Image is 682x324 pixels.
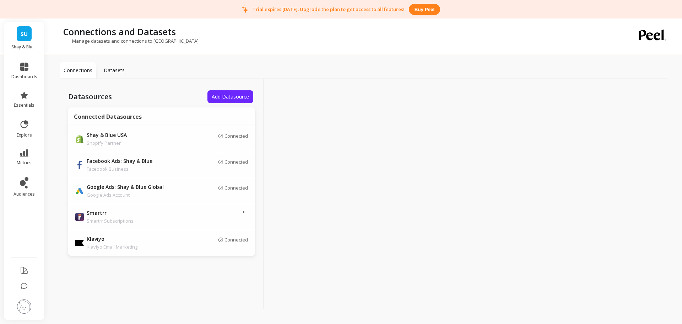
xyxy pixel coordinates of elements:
[87,132,186,139] p: Shay & Blue USA
[224,185,248,191] p: Connected
[64,67,92,74] p: Connections
[75,239,84,247] img: api.klaviyo.svg
[224,159,248,165] p: Connected
[75,213,84,221] img: api.smartrr.svg
[11,44,37,50] p: Shay & Blue USA
[224,133,248,139] p: Connected
[14,102,34,108] span: essentials
[87,184,186,191] p: Google Ads: Shay & Blue Global
[87,139,186,147] p: Shopify Partner
[253,6,405,12] p: Trial expires [DATE]. Upgrade the plan to get access to all features!
[75,135,84,143] img: api.shopify.svg
[212,93,249,100] span: Add Datasource
[60,38,199,44] p: Manage datasets and connections to [GEOGRAPHIC_DATA]
[207,90,253,103] button: Add Datasource
[87,217,186,224] p: Smartrr Subscriptions
[87,243,186,250] p: Klaviyo Email Marketing
[87,191,186,198] p: Google Ads Account
[87,165,186,172] p: Facebook Business
[75,187,84,195] img: api.google.svg
[87,235,186,243] p: Klaviyo
[17,299,31,314] img: profile picture
[87,158,186,165] p: Facebook Ads: Shay & Blue
[13,191,35,197] span: audiences
[68,92,112,102] p: Datasources
[63,26,176,38] p: Connections and Datasets
[87,209,186,217] p: Smartrr
[17,132,32,138] span: explore
[104,67,125,74] p: Datasets
[224,237,248,243] p: Connected
[21,30,28,38] span: SU
[17,160,32,166] span: metrics
[75,161,84,169] img: api.fb.svg
[409,4,440,15] button: Buy peel
[11,74,37,80] span: dashboards
[74,113,142,120] p: Connected Datasources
